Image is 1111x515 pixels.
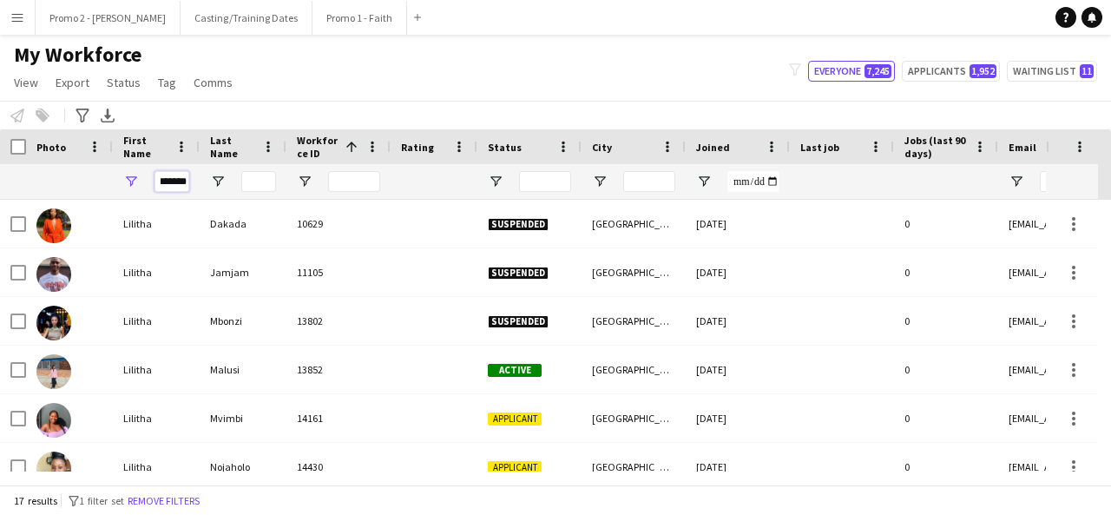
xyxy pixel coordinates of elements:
input: Status Filter Input [519,171,571,192]
div: Malusi [200,346,286,393]
span: Active [488,364,542,377]
div: Mbonzi [200,297,286,345]
button: Open Filter Menu [1009,174,1024,189]
app-action-btn: Advanced filters [72,105,93,126]
div: 0 [894,297,998,345]
button: Applicants1,952 [902,61,1000,82]
button: Open Filter Menu [488,174,503,189]
button: Open Filter Menu [123,174,139,189]
div: [GEOGRAPHIC_DATA] [582,346,686,393]
img: Lilitha Mvimbi [36,403,71,438]
img: Lilitha Mbonzi [36,306,71,340]
span: Suspended [488,267,549,280]
span: Suspended [488,218,549,231]
input: City Filter Input [623,171,675,192]
div: Nojaholo [200,443,286,491]
span: View [14,75,38,90]
div: Jamjam [200,248,286,296]
input: Joined Filter Input [727,171,779,192]
div: 10629 [286,200,391,248]
span: Status [107,75,141,90]
img: Lilitha Nojaholo [36,452,71,486]
div: [DATE] [686,200,790,248]
button: Open Filter Menu [696,174,712,189]
span: First Name [123,134,168,160]
div: 14161 [286,394,391,442]
div: [GEOGRAPHIC_DATA] [582,394,686,442]
button: Open Filter Menu [297,174,312,189]
a: Comms [187,71,240,94]
div: Dakada [200,200,286,248]
span: Jobs (last 90 days) [904,134,967,160]
div: Mvimbi [200,394,286,442]
div: [GEOGRAPHIC_DATA] [582,200,686,248]
button: Open Filter Menu [592,174,608,189]
div: 0 [894,346,998,393]
span: 7,245 [864,64,891,78]
div: Lilitha [113,394,200,442]
span: City [592,141,612,154]
span: Suspended [488,315,549,328]
button: Remove filters [124,492,203,511]
span: Last Name [210,134,255,160]
button: Promo 1 - Faith [312,1,407,35]
div: 0 [894,394,998,442]
div: 0 [894,443,998,491]
span: Status [488,141,522,154]
div: 13852 [286,346,391,393]
span: Applicant [488,461,542,474]
button: Open Filter Menu [210,174,226,189]
span: 11 [1080,64,1094,78]
span: Email [1009,141,1036,154]
img: Lilitha Jamjam [36,257,71,292]
div: Lilitha [113,443,200,491]
input: Workforce ID Filter Input [328,171,380,192]
input: First Name Filter Input [154,171,189,192]
div: Lilitha [113,200,200,248]
span: Rating [401,141,434,154]
div: [DATE] [686,394,790,442]
button: Everyone7,245 [808,61,895,82]
div: [GEOGRAPHIC_DATA] [582,443,686,491]
span: My Workforce [14,42,141,68]
div: 14430 [286,443,391,491]
a: Tag [151,71,183,94]
span: Photo [36,141,66,154]
input: Last Name Filter Input [241,171,276,192]
a: Status [100,71,148,94]
div: Lilitha [113,297,200,345]
div: 13802 [286,297,391,345]
span: Workforce ID [297,134,339,160]
button: Casting/Training Dates [181,1,312,35]
span: Comms [194,75,233,90]
div: 0 [894,200,998,248]
span: 1,952 [970,64,996,78]
img: Lilitha Malusi [36,354,71,389]
div: [GEOGRAPHIC_DATA] [582,248,686,296]
span: Tag [158,75,176,90]
div: Lilitha [113,346,200,393]
span: Export [56,75,89,90]
span: Last job [800,141,839,154]
span: 1 filter set [79,494,124,507]
img: Lilitha Dakada [36,208,71,243]
button: Promo 2 - [PERSON_NAME] [36,1,181,35]
div: [GEOGRAPHIC_DATA] [582,297,686,345]
div: [DATE] [686,248,790,296]
button: Waiting list11 [1007,61,1097,82]
div: [DATE] [686,297,790,345]
div: [DATE] [686,443,790,491]
a: Export [49,71,96,94]
a: View [7,71,45,94]
div: 0 [894,248,998,296]
div: 11105 [286,248,391,296]
div: [DATE] [686,346,790,393]
span: Joined [696,141,730,154]
div: Lilitha [113,248,200,296]
app-action-btn: Export XLSX [97,105,118,126]
span: Applicant [488,413,542,426]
